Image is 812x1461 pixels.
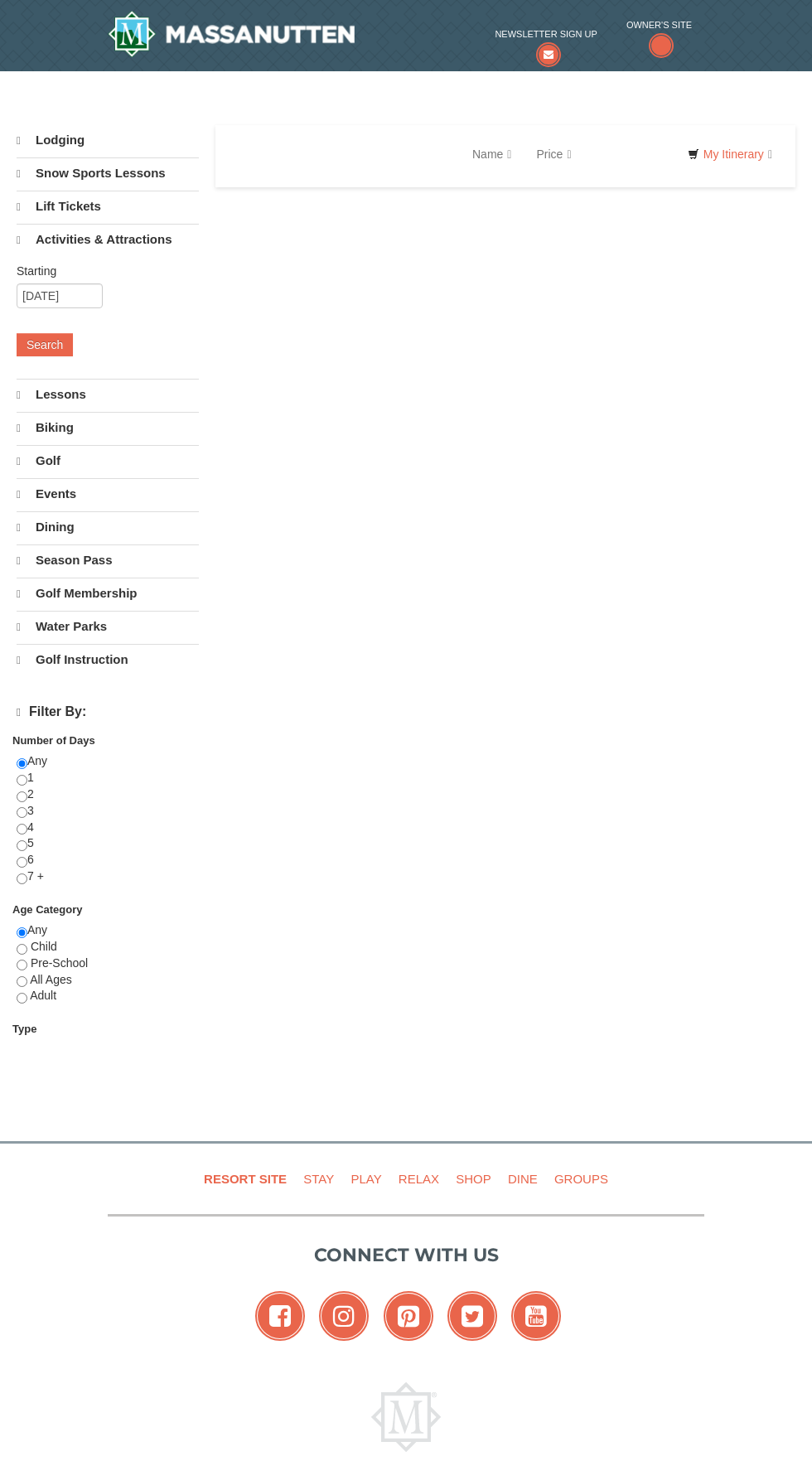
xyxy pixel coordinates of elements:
[17,753,199,902] div: Any 1 2 3 4 5 6 7 +
[17,544,199,576] a: Season Pass
[17,412,199,443] a: Biking
[17,224,199,255] a: Activities & Attractions
[17,157,199,189] a: Snow Sports Lessons
[108,11,355,57] a: Massanutten Resort
[17,333,73,356] button: Search
[17,511,199,543] a: Dining
[626,17,692,33] span: Owner's Site
[626,17,692,60] a: Owner's Site
[17,263,186,279] label: Starting
[30,973,72,986] span: All Ages
[17,922,199,1021] div: Any
[524,138,583,171] a: Price
[31,956,88,970] span: Pre-School
[31,940,57,953] span: Child
[449,1160,498,1197] a: Shop
[17,478,199,510] a: Events
[17,704,199,720] h4: Filter By:
[108,11,355,57] img: Massanutten Resort Logo
[392,1160,446,1197] a: Relax
[677,142,783,167] a: My Itinerary
[12,903,83,916] strong: Age Category
[17,445,199,477] a: Golf
[108,1241,704,1269] p: Connect with us
[460,138,524,171] a: Name
[344,1160,388,1197] a: Play
[17,191,199,222] a: Lift Tickets
[12,734,95,747] strong: Number of Days
[17,125,199,156] a: Lodging
[495,26,597,42] span: Newsletter Sign Up
[17,379,199,410] a: Lessons
[17,578,199,609] a: Golf Membership
[17,611,199,642] a: Water Parks
[501,1160,544,1197] a: Dine
[548,1160,615,1197] a: Groups
[12,1023,36,1035] strong: Type
[297,1160,341,1197] a: Stay
[371,1382,441,1452] img: Massanutten Resort Logo
[17,644,199,675] a: Golf Instruction
[197,1160,293,1197] a: Resort Site
[30,989,56,1002] span: Adult
[495,26,597,60] a: Newsletter Sign Up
